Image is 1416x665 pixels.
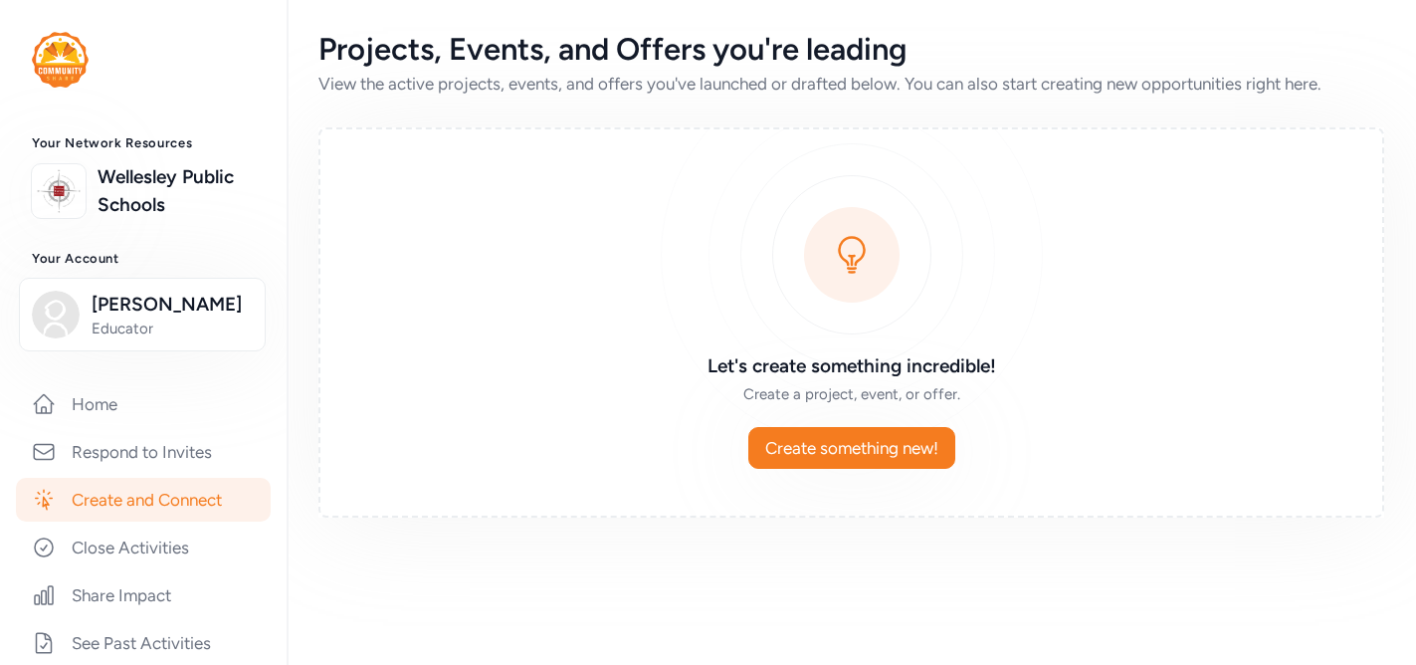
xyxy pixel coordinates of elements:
[565,352,1138,380] h3: Let's create something incredible!
[16,573,271,617] a: Share Impact
[318,72,1384,96] div: View the active projects, events, and offers you've launched or drafted below. You can also start...
[16,526,271,569] a: Close Activities
[765,436,938,460] span: Create something new!
[92,291,253,319] span: [PERSON_NAME]
[16,478,271,522] a: Create and Connect
[37,169,81,213] img: logo
[19,278,266,351] button: [PERSON_NAME]Educator
[16,621,271,665] a: See Past Activities
[748,427,955,469] button: Create something new!
[92,319,253,338] span: Educator
[32,135,255,151] h3: Your Network Resources
[565,384,1138,404] div: Create a project, event, or offer.
[98,163,255,219] a: Wellesley Public Schools
[16,382,271,426] a: Home
[32,32,89,88] img: logo
[318,32,1384,68] div: Projects, Events, and Offers you're leading
[16,430,271,474] a: Respond to Invites
[32,251,255,267] h3: Your Account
